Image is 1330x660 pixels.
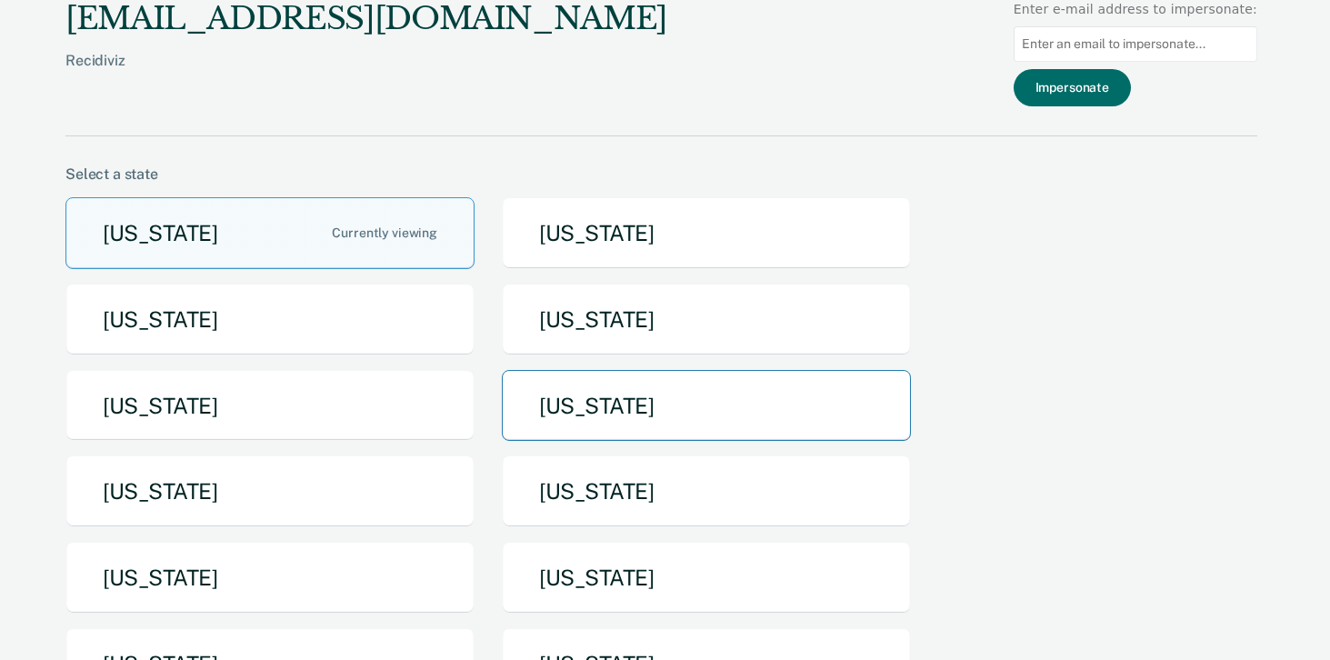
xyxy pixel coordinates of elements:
[502,284,911,355] button: [US_STATE]
[65,165,1257,183] div: Select a state
[65,455,475,527] button: [US_STATE]
[65,542,475,614] button: [US_STATE]
[65,370,475,442] button: [US_STATE]
[1014,69,1131,106] button: Impersonate
[502,455,911,527] button: [US_STATE]
[502,197,911,269] button: [US_STATE]
[65,52,667,98] div: Recidiviz
[65,197,475,269] button: [US_STATE]
[502,370,911,442] button: [US_STATE]
[65,284,475,355] button: [US_STATE]
[502,542,911,614] button: [US_STATE]
[1014,26,1257,62] input: Enter an email to impersonate...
